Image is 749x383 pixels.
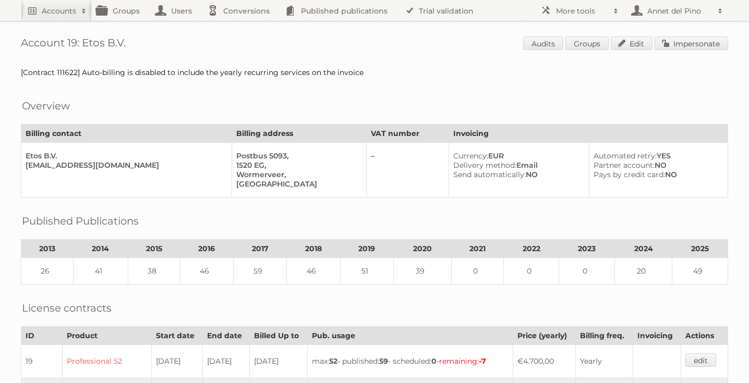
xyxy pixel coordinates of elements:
[250,345,308,378] td: [DATE]
[26,160,223,170] div: [EMAIL_ADDRESS][DOMAIN_NAME]
[21,125,232,143] th: Billing contact
[287,258,340,285] td: 46
[479,356,486,366] strong: -7
[503,240,559,258] th: 2022
[232,125,367,143] th: Billing address
[74,258,128,285] td: 41
[21,240,74,258] th: 2013
[594,151,719,160] div: YES
[236,160,358,170] div: 1520 EG,
[576,327,633,345] th: Billing freq.
[449,125,728,143] th: Invoicing
[503,258,559,285] td: 0
[672,240,728,258] th: 2025
[681,327,728,345] th: Actions
[594,160,719,170] div: NO
[202,345,249,378] td: [DATE]
[236,179,358,189] div: [GEOGRAPHIC_DATA]
[594,170,665,179] span: Pays by credit card:
[62,345,151,378] td: Professional 52
[22,213,139,229] h2: Published Publications
[453,160,516,170] span: Delivery method:
[340,258,393,285] td: 51
[594,160,655,170] span: Partner account:
[513,327,576,345] th: Price (yearly)
[307,345,513,378] td: max: - published: - scheduled: -
[202,327,249,345] th: End date
[21,258,74,285] td: 26
[62,327,151,345] th: Product
[22,300,112,316] h2: License contracts
[614,258,672,285] td: 20
[307,327,513,345] th: Pub. usage
[431,356,437,366] strong: 0
[655,36,728,50] a: Impersonate
[685,353,716,367] a: edit
[559,240,614,258] th: 2023
[633,327,681,345] th: Invoicing
[576,345,633,378] td: Yearly
[22,98,70,114] h2: Overview
[565,36,609,50] a: Groups
[453,151,581,160] div: EUR
[42,6,76,16] h2: Accounts
[151,327,202,345] th: Start date
[645,6,712,16] h2: Annet del Pino
[453,151,488,160] span: Currency:
[329,356,337,366] strong: 52
[287,240,340,258] th: 2018
[180,240,233,258] th: 2016
[26,151,223,160] div: Etos B.V.
[234,258,287,285] td: 59
[451,258,503,285] td: 0
[594,151,657,160] span: Automated retry:
[393,240,451,258] th: 2020
[614,240,672,258] th: 2024
[250,327,308,345] th: Billed Up to
[672,258,728,285] td: 49
[340,240,393,258] th: 2019
[594,170,719,179] div: NO
[453,170,526,179] span: Send automatically:
[393,258,451,285] td: 39
[439,356,486,366] span: remaining:
[128,240,180,258] th: 2015
[453,160,581,170] div: Email
[74,240,128,258] th: 2014
[379,356,388,366] strong: 59
[367,125,449,143] th: VAT number
[451,240,503,258] th: 2021
[21,327,63,345] th: ID
[523,36,563,50] a: Audits
[513,345,576,378] td: €4.700,00
[367,143,449,197] td: –
[234,240,287,258] th: 2017
[151,345,202,378] td: [DATE]
[556,6,608,16] h2: More tools
[21,345,63,378] td: 19
[611,36,653,50] a: Edit
[236,170,358,179] div: Wormerveer,
[180,258,233,285] td: 46
[21,36,728,52] h1: Account 19: Etos B.V.
[128,258,180,285] td: 38
[559,258,614,285] td: 0
[236,151,358,160] div: Postbus 5093,
[21,68,728,77] div: [Contract 111622] Auto-billing is disabled to include the yearly recurring services on the invoice
[453,170,581,179] div: NO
